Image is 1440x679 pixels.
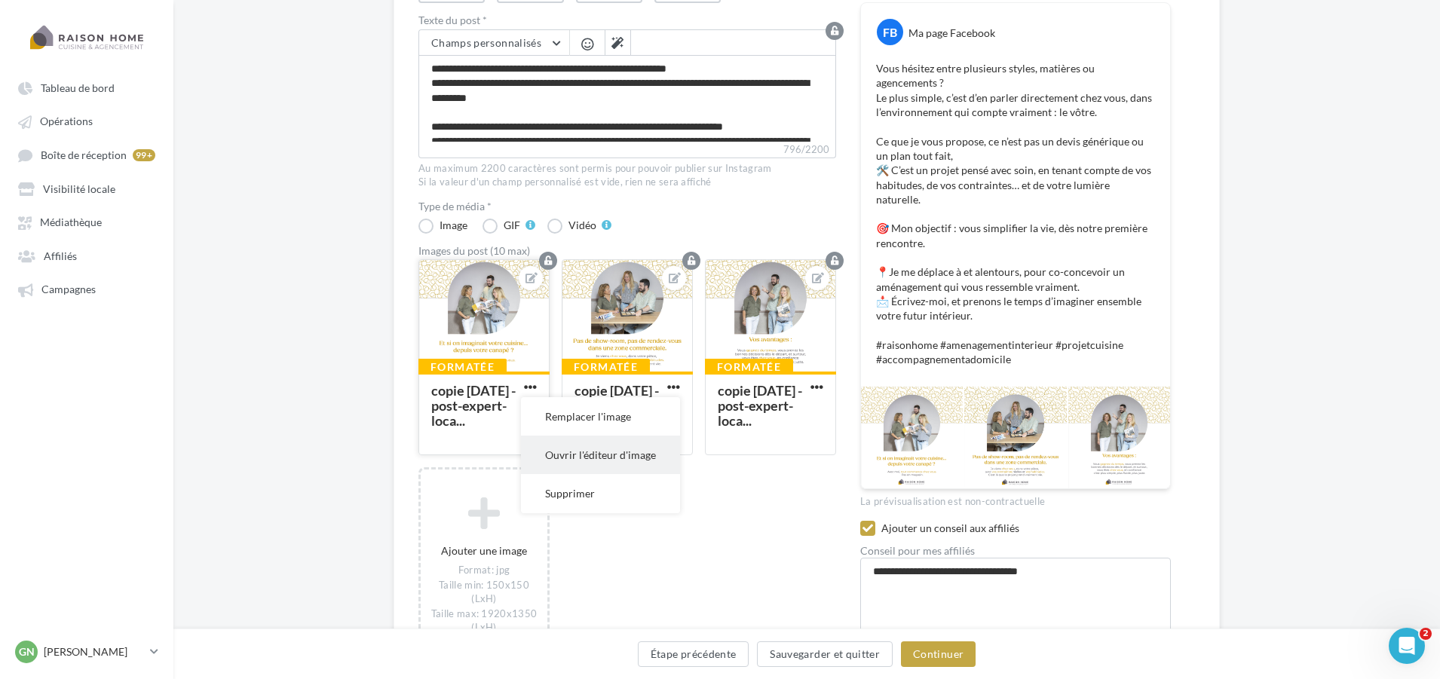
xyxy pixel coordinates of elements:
[43,182,115,195] span: Visibilité locale
[574,382,659,430] div: copie [DATE] - post-expert-loca...
[877,19,903,45] div: FB
[418,142,836,158] label: 796/2200
[419,30,569,56] button: Champs personnalisés
[418,359,507,375] div: Formatée
[504,220,520,231] div: GIF
[9,242,164,269] a: Affiliés
[40,216,102,229] span: Médiathèque
[9,275,164,302] a: Campagnes
[9,74,164,101] a: Tableau de bord
[876,61,1155,367] p: Vous hésitez entre plusieurs styles, matières ou agencements ? Le plus simple, c’est d’en parler ...
[521,436,680,474] button: Ouvrir l'éditeur d'image
[521,397,680,436] button: Remplacer l'image
[9,208,164,235] a: Médiathèque
[562,359,650,375] div: Formatée
[431,36,541,49] span: Champs personnalisés
[757,641,893,667] button: Sauvegarder et quitter
[41,148,127,161] span: Boîte de réception
[860,546,1171,556] div: Conseil pour mes affiliés
[9,175,164,202] a: Visibilité locale
[133,149,155,161] div: 99+
[9,107,164,134] a: Opérations
[418,162,836,176] div: Au maximum 2200 caractères sont permis pour pouvoir publier sur Instagram
[1420,628,1432,640] span: 2
[41,81,115,94] span: Tableau de bord
[418,176,836,189] div: Si la valeur d'un champ personnalisé est vide, rien ne sera affiché
[718,382,802,430] div: copie [DATE] - post-expert-loca...
[638,641,749,667] button: Étape précédente
[44,644,144,659] p: [PERSON_NAME]
[881,521,1171,535] div: Ajouter un conseil aux affiliés
[1389,628,1425,664] iframe: Intercom live chat
[860,489,1171,509] div: La prévisualisation est non-contractuelle
[440,220,467,231] div: Image
[568,220,596,231] div: Vidéo
[19,644,35,659] span: Gn
[901,641,976,667] button: Continuer
[418,201,836,212] label: Type de média *
[521,474,680,512] button: Supprimer
[44,249,77,262] span: Affiliés
[418,15,836,26] label: Texte du post *
[431,382,516,430] div: copie [DATE] - post-expert-loca...
[908,26,995,40] div: Ma page Facebook
[705,359,793,375] div: Formatée
[418,246,836,256] div: Images du post (10 max)
[41,283,96,296] span: Campagnes
[40,115,93,128] span: Opérations
[12,638,161,666] a: Gn [PERSON_NAME]
[9,141,164,169] a: Boîte de réception 99+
